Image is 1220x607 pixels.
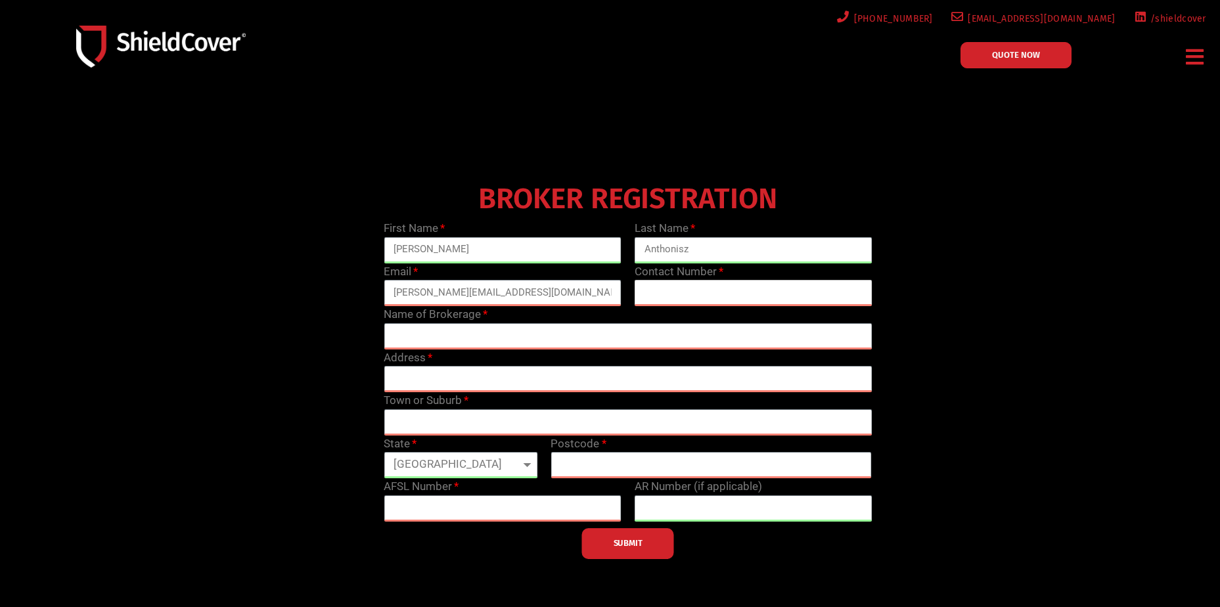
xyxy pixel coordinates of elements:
[76,26,246,67] img: Shield-Cover-Underwriting-Australia-logo-full
[849,11,933,27] span: [PHONE_NUMBER]
[551,436,606,453] label: Postcode
[384,306,487,323] label: Name of Brokerage
[635,478,762,495] label: AR Number (if applicable)
[384,478,459,495] label: AFSL Number
[377,191,878,207] h4: BROKER REGISTRATION
[614,542,643,545] span: SUBMIT
[834,11,933,27] a: [PHONE_NUMBER]
[384,263,418,281] label: Email
[635,220,695,237] label: Last Name
[384,392,468,409] label: Town or Suburb
[1181,41,1209,72] div: Menu Toggle
[1146,11,1206,27] span: /shieldcover
[960,42,1072,68] a: QUOTE NOW
[992,51,1040,59] span: QUOTE NOW
[384,220,445,237] label: First Name
[949,11,1116,27] a: [EMAIL_ADDRESS][DOMAIN_NAME]
[384,349,432,367] label: Address
[963,11,1115,27] span: [EMAIL_ADDRESS][DOMAIN_NAME]
[384,436,417,453] label: State
[582,528,674,559] button: SUBMIT
[1131,11,1206,27] a: /shieldcover
[635,263,723,281] label: Contact Number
